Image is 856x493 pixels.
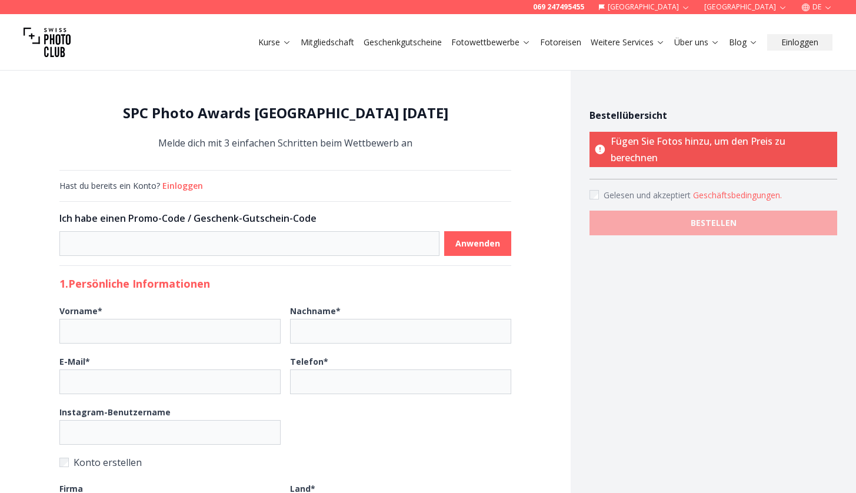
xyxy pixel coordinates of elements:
[444,231,511,256] button: Anwenden
[364,36,442,48] a: Geschenkgutscheine
[589,211,837,235] button: BESTELLEN
[451,36,531,48] a: Fotowettbewerbe
[296,34,359,51] button: Mitgliedschaft
[589,190,599,199] input: Accept terms
[290,319,511,344] input: Nachname*
[589,108,837,122] h4: Bestellübersicht
[591,36,665,48] a: Weitere Services
[59,319,281,344] input: Vorname*
[59,458,69,467] input: Konto erstellen
[670,34,724,51] button: Über uns
[59,211,511,225] h3: Ich habe einen Promo-Code / Geschenk-Gutschein-Code
[724,34,762,51] button: Blog
[254,34,296,51] button: Kurse
[24,19,71,66] img: Swiss photo club
[59,454,511,471] label: Konto erstellen
[301,36,354,48] a: Mitgliedschaft
[359,34,447,51] button: Geschenkgutscheine
[162,180,203,192] button: Einloggen
[59,305,102,317] b: Vorname *
[290,305,341,317] b: Nachname *
[533,2,584,12] a: 069 247495455
[59,356,90,367] b: E-Mail *
[693,189,782,201] button: Accept termsGelesen und akzeptiert
[455,238,500,249] b: Anwenden
[59,369,281,394] input: E-Mail*
[59,407,171,418] b: Instagram-Benutzername
[540,36,581,48] a: Fotoreisen
[691,217,737,229] b: BESTELLEN
[767,34,832,51] button: Einloggen
[258,36,291,48] a: Kurse
[604,189,693,201] span: Gelesen und akzeptiert
[447,34,535,51] button: Fotowettbewerbe
[535,34,586,51] button: Fotoreisen
[59,104,511,151] div: Melde dich mit 3 einfachen Schritten beim Wettbewerb an
[59,104,511,122] h1: SPC Photo Awards [GEOGRAPHIC_DATA] [DATE]
[586,34,670,51] button: Weitere Services
[290,369,511,394] input: Telefon*
[589,132,837,167] p: Fügen Sie Fotos hinzu, um den Preis zu berechnen
[59,420,281,445] input: Instagram-Benutzername
[729,36,758,48] a: Blog
[674,36,720,48] a: Über uns
[59,275,511,292] h2: 1. Persönliche Informationen
[59,180,511,192] div: Hast du bereits ein Konto?
[290,356,328,367] b: Telefon *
